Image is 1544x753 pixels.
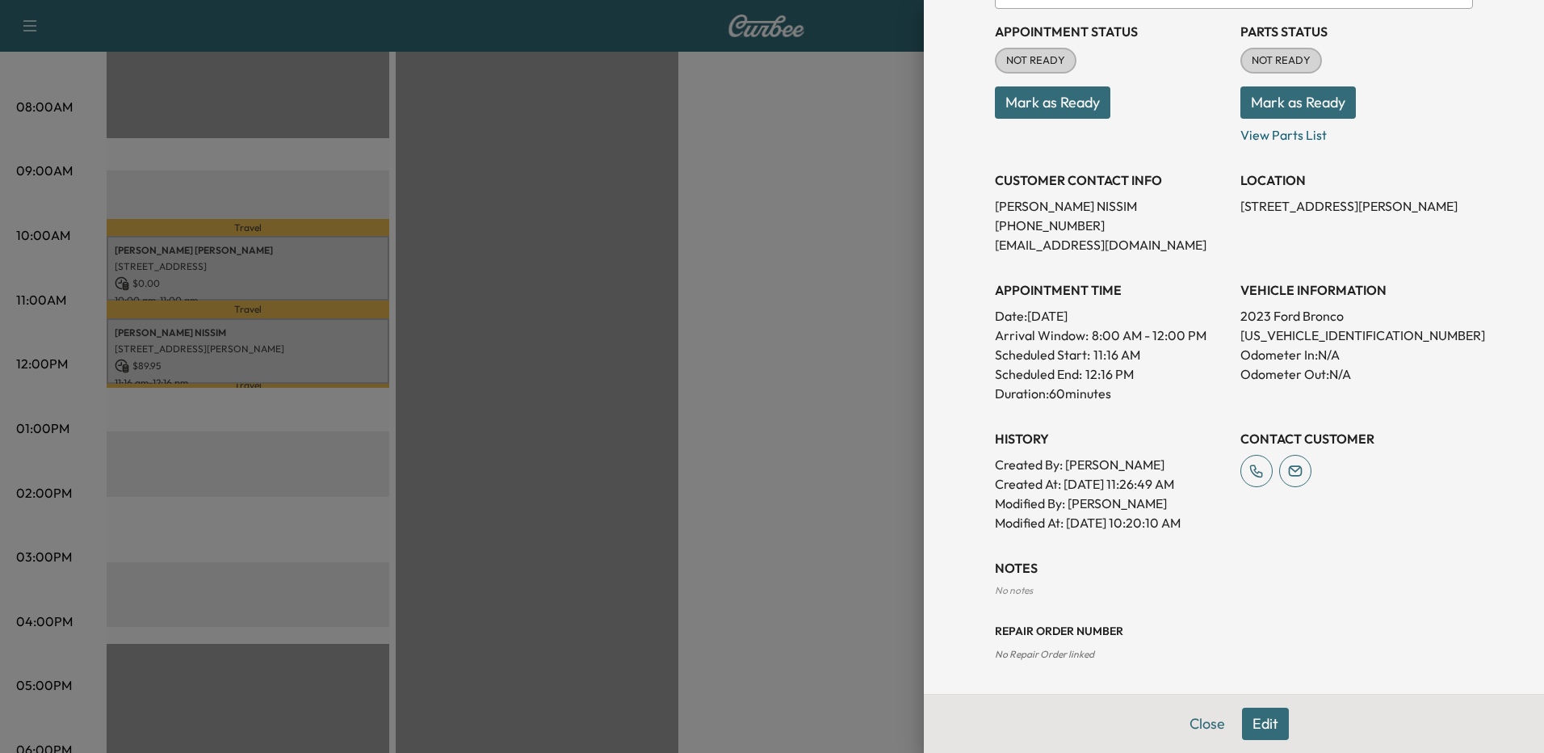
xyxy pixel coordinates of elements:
[995,513,1227,532] p: Modified At : [DATE] 10:20:10 AM
[995,216,1227,235] p: [PHONE_NUMBER]
[995,558,1473,578] h3: NOTES
[1240,306,1473,326] p: 2023 Ford Bronco
[995,494,1227,513] p: Modified By : [PERSON_NAME]
[1240,86,1356,119] button: Mark as Ready
[995,345,1090,364] p: Scheduled Start:
[1240,22,1473,41] h3: Parts Status
[1092,326,1206,345] span: 8:00 AM - 12:00 PM
[995,384,1227,403] p: Duration: 60 minutes
[1240,196,1473,216] p: [STREET_ADDRESS][PERSON_NAME]
[995,584,1473,597] div: No notes
[995,306,1227,326] p: Date: [DATE]
[1240,345,1473,364] p: Odometer In: N/A
[995,474,1227,494] p: Created At : [DATE] 11:26:49 AM
[995,429,1227,448] h3: History
[1085,364,1134,384] p: 12:16 PM
[996,53,1075,69] span: NOT READY
[995,623,1473,639] h3: Repair Order number
[1242,708,1289,740] button: Edit
[1242,53,1320,69] span: NOT READY
[995,196,1227,216] p: [PERSON_NAME] NISSIM
[995,455,1227,474] p: Created By : [PERSON_NAME]
[1240,364,1473,384] p: Odometer Out: N/A
[995,364,1082,384] p: Scheduled End:
[995,86,1110,119] button: Mark as Ready
[1240,326,1473,345] p: [US_VEHICLE_IDENTIFICATION_NUMBER]
[995,235,1227,255] p: [EMAIL_ADDRESS][DOMAIN_NAME]
[995,22,1227,41] h3: Appointment Status
[1179,708,1236,740] button: Close
[1240,170,1473,190] h3: LOCATION
[995,326,1227,345] p: Arrival Window:
[1240,280,1473,300] h3: VEHICLE INFORMATION
[1240,119,1473,145] p: View Parts List
[1093,345,1140,364] p: 11:16 AM
[995,170,1227,190] h3: CUSTOMER CONTACT INFO
[995,648,1094,660] span: No Repair Order linked
[1240,429,1473,448] h3: CONTACT CUSTOMER
[995,280,1227,300] h3: APPOINTMENT TIME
